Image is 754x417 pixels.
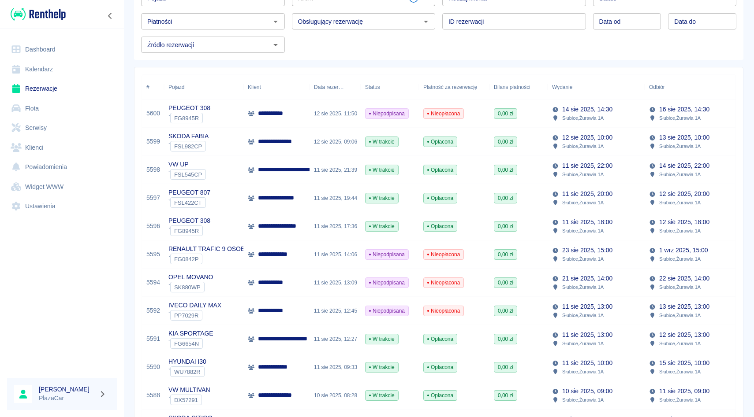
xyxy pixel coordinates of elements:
[659,311,701,319] p: Słubice , Żurawia 1A
[659,142,701,150] p: Słubice , Żurawia 1A
[171,171,205,178] span: FSL545CP
[572,81,585,93] button: Sort
[7,196,117,216] a: Ustawienia
[366,391,398,399] span: W trakcie
[424,110,463,118] span: Nieopłacona
[168,273,213,282] p: OPEL MOVANO
[562,227,604,235] p: Słubice , Żurawia 1A
[366,279,408,287] span: Niepodpisana
[562,387,612,396] p: 10 sie 2025, 09:00
[39,385,95,394] h6: [PERSON_NAME]
[366,251,408,258] span: Niepodpisana
[146,137,160,146] a: 5599
[366,307,408,315] span: Niepodpisana
[314,75,344,100] div: Data rezerwacji
[665,81,677,93] button: Sort
[310,269,361,297] div: 11 sie 2025, 13:09
[171,143,205,150] span: FSL982CP
[7,138,117,158] a: Klienci
[659,114,701,122] p: Słubice , Żurawia 1A
[7,79,117,99] a: Rezerwacje
[171,115,202,122] span: FG8945R
[168,338,213,349] div: `
[310,128,361,156] div: 12 sie 2025, 09:06
[494,335,517,343] span: 0,00 zł
[168,132,209,141] p: SKODA FABIA
[168,113,210,123] div: `
[494,166,517,174] span: 0,00 zł
[168,395,210,405] div: `
[659,199,701,207] p: Słubice , Żurawia 1A
[562,218,612,227] p: 11 sie 2025, 18:00
[424,391,457,399] span: Opłacona
[562,330,612,340] p: 11 sie 2025, 13:00
[146,278,160,287] a: 5594
[562,133,612,142] p: 12 sie 2025, 10:00
[552,75,572,100] div: Wydanie
[659,246,708,255] p: 1 wrz 2025, 15:00
[562,114,604,122] p: Słubice , Żurawia 1A
[168,169,206,180] div: `
[7,177,117,197] a: Widget WWW
[365,75,380,100] div: Status
[659,302,709,311] p: 13 sie 2025, 13:00
[146,362,160,372] a: 5590
[366,110,408,118] span: Niepodpisana
[562,199,604,207] p: Słubice , Żurawia 1A
[424,138,457,146] span: Opłacona
[659,274,709,283] p: 22 sie 2025, 14:00
[168,329,213,338] p: KIA SPORTAGE
[494,138,517,146] span: 0,00 zł
[659,330,709,340] p: 12 sie 2025, 13:00
[659,189,709,199] p: 12 sie 2025, 20:00
[248,75,261,100] div: Klient
[171,284,204,291] span: SK880WP
[344,81,356,93] button: Sort
[424,307,463,315] span: Nieopłacona
[424,279,463,287] span: Nieopłacona
[146,250,160,259] a: 5595
[424,166,457,174] span: Opłacona
[310,100,361,128] div: 12 sie 2025, 11:50
[310,353,361,381] div: 11 sie 2025, 09:33
[7,157,117,177] a: Powiadomienia
[171,228,202,234] span: FG8945R
[168,366,206,377] div: `
[562,189,612,199] p: 11 sie 2025, 20:00
[366,222,398,230] span: W trakcie
[419,75,489,100] div: Płatność za rezerwację
[168,216,210,225] p: PEUGEOT 308
[424,363,457,371] span: Opłacona
[562,311,604,319] p: Słubice , Żurawia 1A
[659,161,709,170] p: 14 sie 2025, 22:00
[489,75,548,100] div: Bilans płatności
[168,141,209,151] div: `
[146,221,160,231] a: 5596
[7,99,117,118] a: Flota
[168,103,210,113] p: PEUGEOT 308
[104,10,117,22] button: Zwiń nawigację
[420,15,432,28] button: Otwórz
[269,15,282,28] button: Otwórz
[659,170,701,178] p: Słubice , Żurawia 1A
[269,39,282,51] button: Otwórz
[562,255,604,263] p: Słubice , Żurawia 1A
[243,75,310,100] div: Klient
[168,75,184,100] div: Pojazd
[361,75,419,100] div: Status
[494,391,517,399] span: 0,00 zł
[659,255,701,263] p: Słubice , Żurawia 1A
[668,13,736,30] input: DD.MM.YYYY
[424,335,457,343] span: Opłacona
[39,394,95,403] p: PlazaCar
[171,340,202,347] span: FG6654N
[366,363,398,371] span: W trakcie
[562,161,612,170] p: 11 sie 2025, 22:00
[164,75,243,100] div: Pojazd
[659,283,701,291] p: Słubice , Żurawia 1A
[171,312,202,319] span: PP7029R
[142,75,164,100] div: #
[424,251,463,258] span: Nieopłacona
[562,283,604,291] p: Słubice , Żurawia 1A
[562,358,612,368] p: 11 sie 2025, 10:00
